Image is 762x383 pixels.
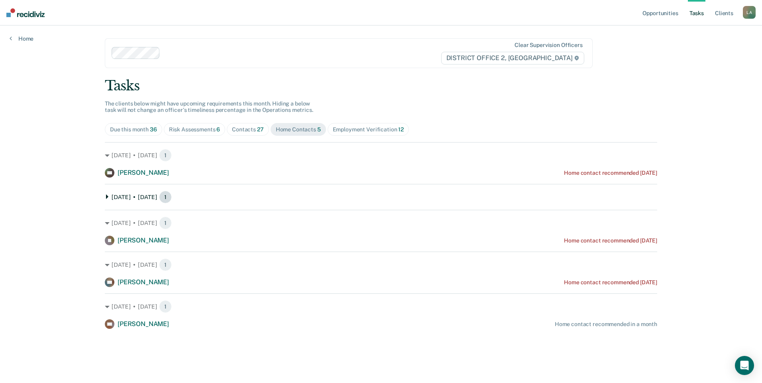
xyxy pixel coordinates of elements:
span: DISTRICT OFFICE 2, [GEOGRAPHIC_DATA] [441,52,584,64]
div: [DATE] • [DATE] 1 [105,191,657,203]
div: Home contact recommended [DATE] [564,279,657,286]
span: 1 [159,300,172,313]
div: Home Contacts [276,126,321,133]
div: L A [743,6,756,19]
span: 1 [159,258,172,271]
div: Due this month [110,126,157,133]
span: 5 [317,126,321,133]
span: 1 [159,191,172,203]
button: LA [743,6,756,19]
span: [PERSON_NAME] [118,169,169,176]
span: [PERSON_NAME] [118,278,169,286]
div: [DATE] • [DATE] 1 [105,300,657,313]
div: Tasks [105,78,657,94]
div: Open Intercom Messenger [735,356,754,375]
span: [PERSON_NAME] [118,236,169,244]
img: Recidiviz [6,8,45,17]
span: The clients below might have upcoming requirements this month. Hiding a below task will not chang... [105,100,313,113]
div: Contacts [232,126,264,133]
div: Home contact recommended [DATE] [564,170,657,176]
div: Employment Verification [333,126,404,133]
span: 27 [257,126,264,133]
div: [DATE] • [DATE] 1 [105,217,657,229]
span: 1 [159,217,172,229]
span: 1 [159,149,172,162]
span: [PERSON_NAME] [118,320,169,328]
span: 6 [216,126,220,133]
div: Clear supervision officers [515,42,582,49]
div: [DATE] • [DATE] 1 [105,258,657,271]
div: Home contact recommended in a month [555,321,657,328]
div: [DATE] • [DATE] 1 [105,149,657,162]
span: 12 [398,126,404,133]
div: Risk Assessments [169,126,220,133]
a: Home [10,35,33,42]
div: Home contact recommended [DATE] [564,237,657,244]
span: 36 [150,126,157,133]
